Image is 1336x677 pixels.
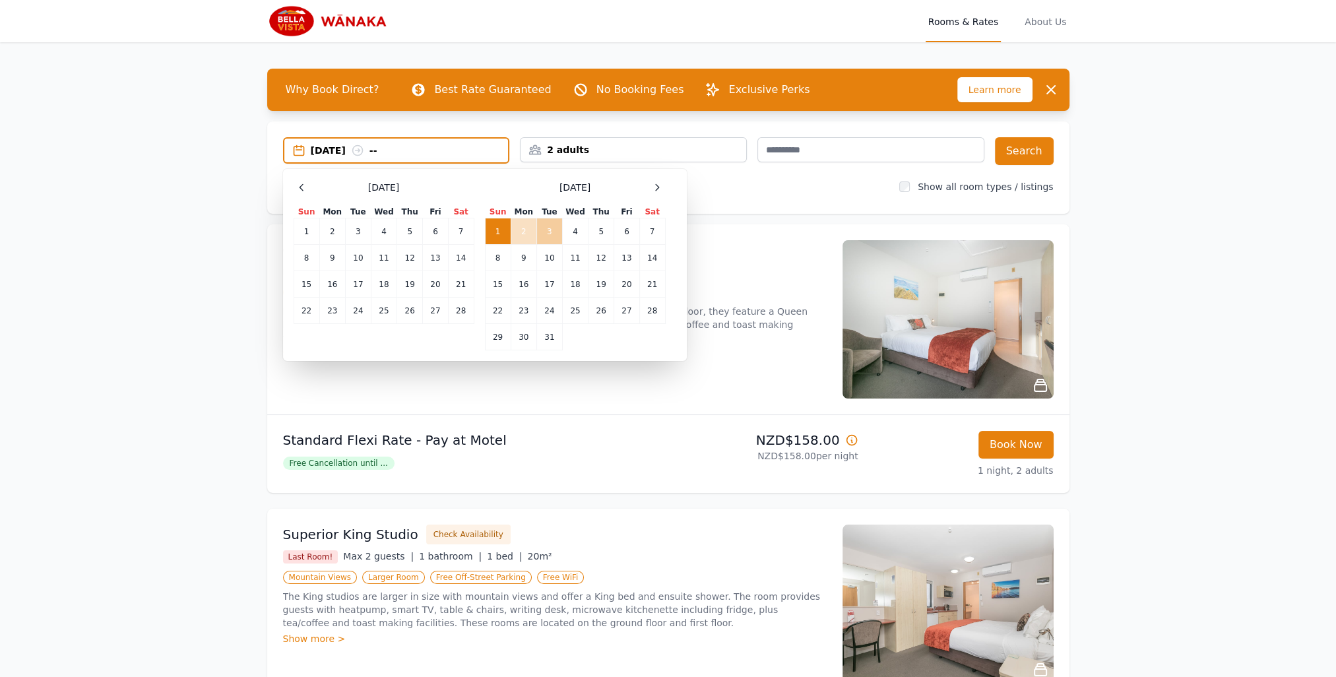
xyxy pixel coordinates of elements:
[995,137,1054,165] button: Search
[639,298,665,324] td: 28
[371,298,397,324] td: 25
[423,245,448,271] td: 13
[448,271,474,298] td: 21
[485,271,511,298] td: 15
[674,431,858,449] p: NZD$158.00
[275,77,390,103] span: Why Book Direct?
[319,298,345,324] td: 23
[511,245,536,271] td: 9
[562,206,588,218] th: Wed
[448,218,474,245] td: 7
[614,206,639,218] th: Fri
[957,77,1033,102] span: Learn more
[614,245,639,271] td: 13
[614,298,639,324] td: 27
[536,298,562,324] td: 24
[562,218,588,245] td: 4
[511,298,536,324] td: 23
[434,82,551,98] p: Best Rate Guaranteed
[419,551,482,562] span: 1 bathroom |
[319,245,345,271] td: 9
[559,181,590,194] span: [DATE]
[674,449,858,463] p: NZD$158.00 per night
[397,218,423,245] td: 5
[485,245,511,271] td: 8
[345,245,371,271] td: 10
[294,245,319,271] td: 8
[397,298,423,324] td: 26
[319,271,345,298] td: 16
[485,218,511,245] td: 1
[294,218,319,245] td: 1
[345,271,371,298] td: 17
[485,324,511,350] td: 29
[267,5,394,37] img: Bella Vista Wanaka
[319,218,345,245] td: 2
[362,571,425,584] span: Larger Room
[588,206,614,218] th: Thu
[562,245,588,271] td: 11
[639,218,665,245] td: 7
[588,298,614,324] td: 26
[345,298,371,324] td: 24
[487,551,522,562] span: 1 bed |
[978,431,1054,459] button: Book Now
[294,206,319,218] th: Sun
[319,206,345,218] th: Mon
[511,218,536,245] td: 2
[294,271,319,298] td: 15
[511,271,536,298] td: 16
[536,218,562,245] td: 3
[639,271,665,298] td: 21
[918,181,1053,192] label: Show all room types / listings
[537,571,585,584] span: Free WiFi
[596,82,684,98] p: No Booking Fees
[426,525,511,544] button: Check Availability
[368,181,399,194] span: [DATE]
[639,206,665,218] th: Sat
[283,571,357,584] span: Mountain Views
[283,431,663,449] p: Standard Flexi Rate - Pay at Motel
[511,206,536,218] th: Mon
[562,271,588,298] td: 18
[448,245,474,271] td: 14
[614,218,639,245] td: 6
[528,551,552,562] span: 20m²
[371,271,397,298] td: 18
[430,571,532,584] span: Free Off-Street Parking
[345,206,371,218] th: Tue
[511,324,536,350] td: 30
[423,206,448,218] th: Fri
[294,298,319,324] td: 22
[345,218,371,245] td: 3
[521,143,746,156] div: 2 adults
[397,271,423,298] td: 19
[343,551,414,562] span: Max 2 guests |
[639,245,665,271] td: 14
[485,206,511,218] th: Sun
[283,525,418,544] h3: Superior King Studio
[536,324,562,350] td: 31
[397,245,423,271] td: 12
[311,144,509,157] div: [DATE] --
[614,271,639,298] td: 20
[371,206,397,218] th: Wed
[283,457,395,470] span: Free Cancellation until ...
[728,82,810,98] p: Exclusive Perks
[448,298,474,324] td: 28
[536,271,562,298] td: 17
[283,550,338,564] span: Last Room!
[283,590,827,629] p: The King studios are larger in size with mountain views and offer a King bed and ensuite shower. ...
[423,298,448,324] td: 27
[423,218,448,245] td: 6
[485,298,511,324] td: 22
[371,245,397,271] td: 11
[536,245,562,271] td: 10
[869,464,1054,477] p: 1 night, 2 adults
[448,206,474,218] th: Sat
[536,206,562,218] th: Tue
[397,206,423,218] th: Thu
[588,271,614,298] td: 19
[423,271,448,298] td: 20
[588,218,614,245] td: 5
